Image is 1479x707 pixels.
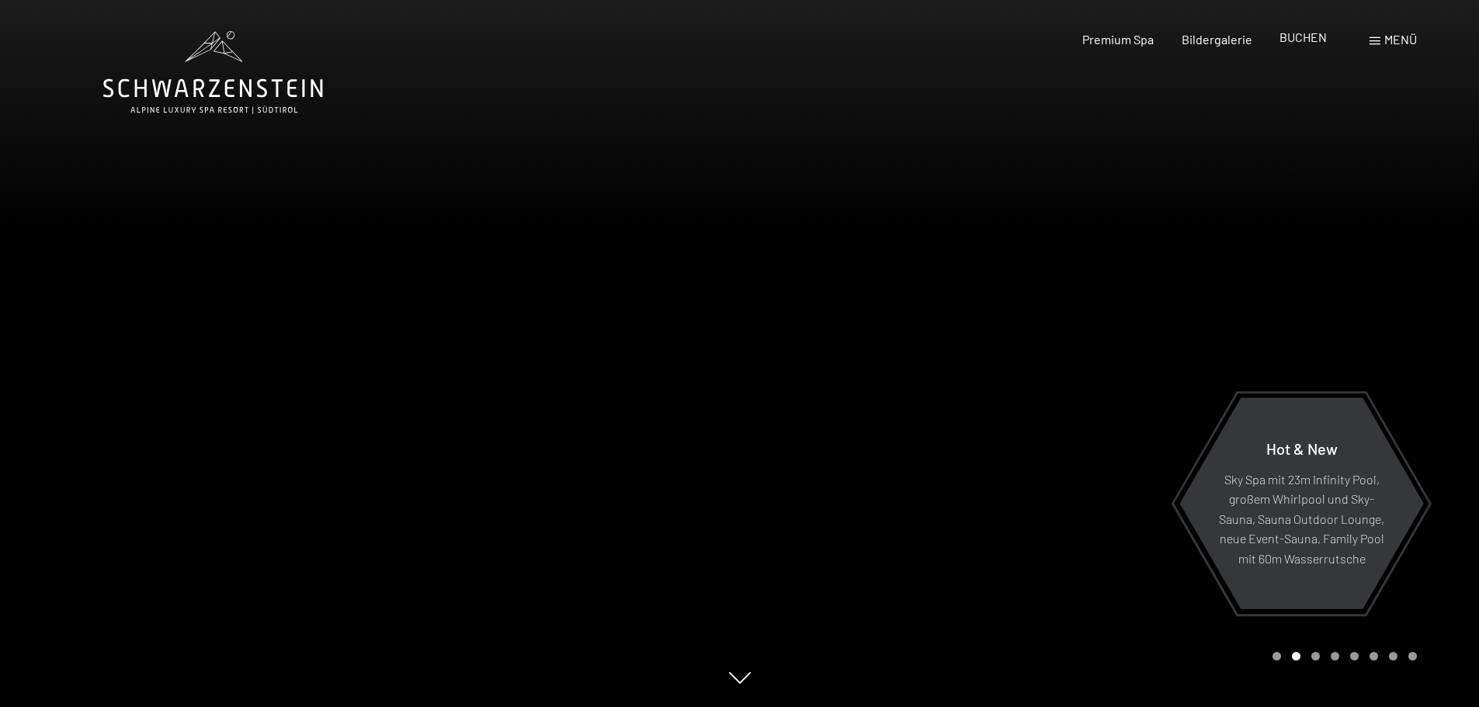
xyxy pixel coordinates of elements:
[1082,32,1154,47] a: Premium Spa
[1179,397,1425,610] a: Hot & New Sky Spa mit 23m Infinity Pool, großem Whirlpool und Sky-Sauna, Sauna Outdoor Lounge, ne...
[1389,652,1397,660] div: Carousel Page 7
[1311,652,1320,660] div: Carousel Page 3
[1331,652,1339,660] div: Carousel Page 4
[1370,652,1378,660] div: Carousel Page 6
[1292,652,1300,660] div: Carousel Page 2 (Current Slide)
[1279,29,1327,44] a: BUCHEN
[1408,652,1417,660] div: Carousel Page 8
[1267,652,1417,660] div: Carousel Pagination
[1217,469,1386,568] p: Sky Spa mit 23m Infinity Pool, großem Whirlpool und Sky-Sauna, Sauna Outdoor Lounge, neue Event-S...
[1350,652,1359,660] div: Carousel Page 5
[1182,32,1252,47] a: Bildergalerie
[1384,32,1417,47] span: Menü
[1266,438,1338,457] span: Hot & New
[1272,652,1281,660] div: Carousel Page 1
